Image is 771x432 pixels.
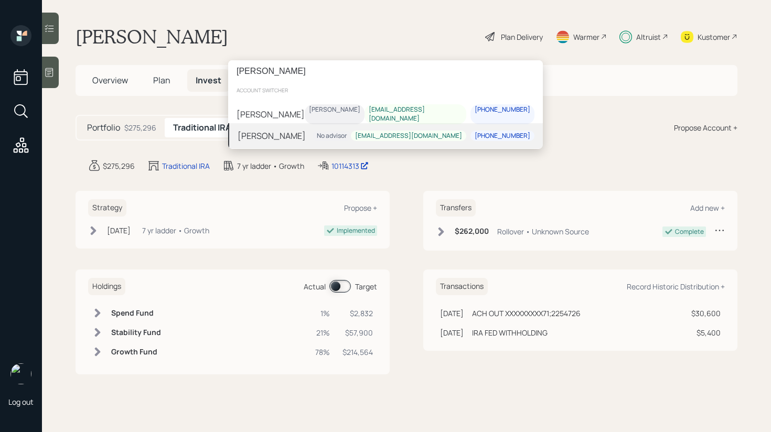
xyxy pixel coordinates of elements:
div: [EMAIL_ADDRESS][DOMAIN_NAME] [355,132,462,141]
div: [PHONE_NUMBER] [475,132,530,141]
div: [EMAIL_ADDRESS][DOMAIN_NAME] [369,105,462,123]
div: account switcher [228,82,543,98]
div: [PHONE_NUMBER] [475,105,530,114]
div: [PERSON_NAME] [237,108,305,121]
div: No advisor [317,132,347,141]
div: [PERSON_NAME] [238,129,306,142]
input: Type a command or search… [228,60,543,82]
div: [PERSON_NAME] [309,105,360,114]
